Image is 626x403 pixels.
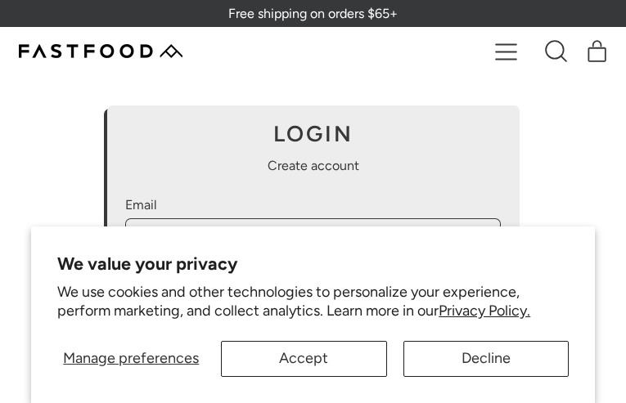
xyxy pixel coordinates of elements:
[57,341,205,377] button: Manage preferences
[63,349,199,367] span: Manage preferences
[403,341,569,377] button: Decline
[221,341,386,377] button: Accept
[268,158,359,173] a: Create account
[125,123,501,146] h1: Login
[125,195,501,215] label: Email
[57,283,569,321] p: We use cookies and other technologies to personalize your experience, perform marketing, and coll...
[57,253,569,274] h2: We value your privacy
[439,302,530,320] a: Privacy Policy.
[19,44,182,58] img: Fastfood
